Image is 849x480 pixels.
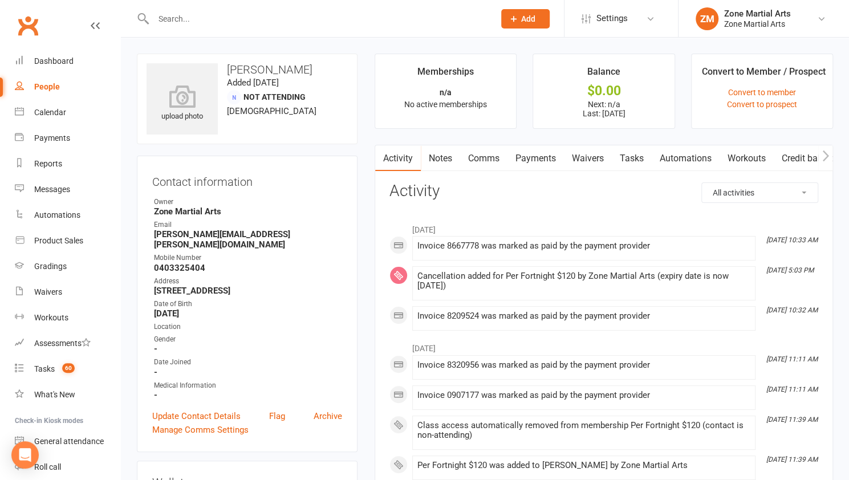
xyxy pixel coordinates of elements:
div: Owner [154,197,342,208]
div: Invoice 8209524 was marked as paid by the payment provider [417,311,750,321]
li: [DATE] [389,218,818,236]
button: Add [501,9,550,29]
div: Zone Martial Arts [724,19,791,29]
span: Not Attending [243,92,306,101]
div: General attendance [34,437,104,446]
span: No active memberships [404,100,487,109]
div: Class access automatically removed from membership Per Fortnight $120 (contact is non-attending) [417,421,750,440]
a: Manage Comms Settings [152,423,249,437]
strong: [DATE] [154,308,342,319]
h3: [PERSON_NAME] [147,63,348,76]
li: [DATE] [389,336,818,355]
div: Tasks [34,364,55,373]
strong: Zone Martial Arts [154,206,342,217]
a: Gradings [15,254,120,279]
div: Medical Information [154,380,342,391]
a: Notes [421,145,460,172]
i: [DATE] 11:39 AM [766,455,818,463]
a: Payments [15,125,120,151]
i: [DATE] 11:11 AM [766,385,818,393]
a: Activity [375,145,421,172]
span: Settings [596,6,628,31]
div: Gradings [34,262,67,271]
div: Waivers [34,287,62,296]
div: Invoice 0907177 was marked as paid by the payment provider [417,390,750,400]
div: Reports [34,159,62,168]
a: Automations [652,145,720,172]
div: Cancellation added for Per Fortnight $120 by Zone Martial Arts (expiry date is now [DATE]) [417,271,750,291]
div: Zone Martial Arts [724,9,791,19]
a: Archive [314,409,342,423]
div: Invoice 8320956 was marked as paid by the payment provider [417,360,750,370]
a: What's New [15,382,120,408]
a: Tasks [612,145,652,172]
div: Workouts [34,313,68,322]
a: Messages [15,177,120,202]
i: [DATE] 5:03 PM [766,266,814,274]
div: Messages [34,185,70,194]
strong: - [154,390,342,400]
div: upload photo [147,85,218,123]
span: Add [521,14,535,23]
a: People [15,74,120,100]
div: Memberships [417,64,474,85]
a: Workouts [15,305,120,331]
a: Reports [15,151,120,177]
a: Product Sales [15,228,120,254]
a: Calendar [15,100,120,125]
span: [DEMOGRAPHIC_DATA] [227,106,316,116]
i: [DATE] 10:33 AM [766,236,818,244]
a: Credit balance [774,145,847,172]
div: Per Fortnight $120 was added to [PERSON_NAME] by Zone Martial Arts [417,461,750,470]
h3: Activity [389,182,818,200]
a: Payments [507,145,564,172]
p: Next: n/a Last: [DATE] [543,100,664,118]
div: Mobile Number [154,253,342,263]
div: Calendar [34,108,66,117]
div: Open Intercom Messenger [11,441,39,469]
a: Waivers [564,145,612,172]
div: Assessments [34,339,91,348]
a: Clubworx [14,11,42,40]
div: Roll call [34,462,61,471]
time: Added [DATE] [227,78,279,88]
i: [DATE] 11:39 AM [766,416,818,424]
i: [DATE] 11:11 AM [766,355,818,363]
div: Automations [34,210,80,219]
input: Search... [150,11,486,27]
div: Invoice 8667778 was marked as paid by the payment provider [417,241,750,251]
a: Convert to member [728,88,796,97]
span: 60 [62,363,75,373]
a: Tasks 60 [15,356,120,382]
a: Assessments [15,331,120,356]
div: Date of Birth [154,299,342,310]
div: Address [154,276,342,287]
i: [DATE] 10:32 AM [766,306,818,314]
strong: n/a [440,88,452,97]
a: Comms [460,145,507,172]
a: Waivers [15,279,120,305]
strong: 0403325404 [154,263,342,273]
div: Gender [154,334,342,345]
div: Dashboard [34,56,74,66]
div: People [34,82,60,91]
a: Roll call [15,454,120,480]
div: Balance [587,64,620,85]
div: Payments [34,133,70,143]
strong: - [154,367,342,377]
div: $0.00 [543,85,664,97]
a: Update Contact Details [152,409,241,423]
a: Flag [269,409,285,423]
strong: [PERSON_NAME][EMAIL_ADDRESS][PERSON_NAME][DOMAIN_NAME] [154,229,342,250]
div: Product Sales [34,236,83,245]
div: What's New [34,390,75,399]
h3: Contact information [152,171,342,188]
a: Dashboard [15,48,120,74]
div: Location [154,322,342,332]
div: Convert to Member / Prospect [702,64,826,85]
a: General attendance kiosk mode [15,429,120,454]
div: ZM [696,7,718,30]
strong: [STREET_ADDRESS] [154,286,342,296]
a: Workouts [720,145,774,172]
a: Convert to prospect [727,100,797,109]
